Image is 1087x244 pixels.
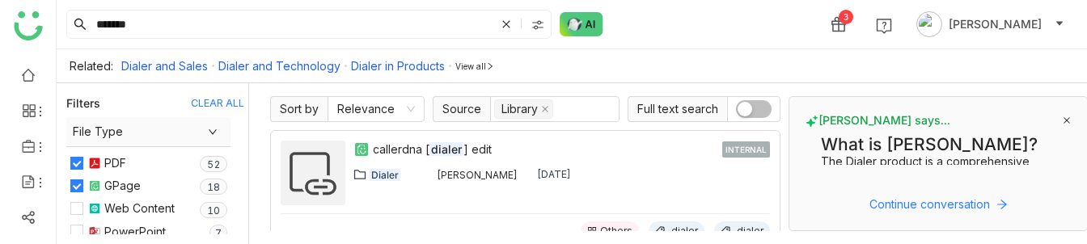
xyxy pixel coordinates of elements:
div: Related: [70,59,113,73]
div: INTERNAL [722,141,770,158]
div: 3 [839,10,853,24]
img: buddy-says [806,115,818,128]
img: avatar [916,11,942,37]
em: Dialer [370,169,400,181]
a: Dialer in Products [351,59,445,73]
a: Dialer and Technology [218,59,340,73]
p: 1 [207,179,214,196]
button: Continue conversation [806,195,1071,214]
div: CLEAR ALL [191,97,244,109]
div: GPage [104,177,141,195]
img: help.svg [876,18,892,34]
span: Sort by [270,96,328,122]
p: 1 [207,203,214,219]
p: 7 [215,225,222,242]
nz-badge-sup: 10 [200,202,227,218]
nz-select-item: Library [494,99,553,119]
img: pptx.svg [88,225,101,238]
span: Full text search [628,96,727,122]
div: [PERSON_NAME] [437,169,518,181]
a: Dialer and Sales [121,59,208,73]
img: ask-buddy-normal.svg [560,12,603,36]
p: 0 [214,203,220,219]
h2: What is [PERSON_NAME]? [821,134,1064,154]
div: Others [600,225,632,238]
div: File Type [66,117,231,146]
img: article.svg [88,202,101,215]
p: 2 [214,157,220,173]
img: logo [14,11,43,40]
div: Web Content [104,200,175,217]
div: dialer [671,225,698,238]
p: The Dialer product is a comprehensive solution designed to automate and enhance outbound calling ... [821,154,1064,209]
img: pdf.svg [88,157,101,170]
img: search-type.svg [531,19,544,32]
div: callerdna [ ] edit [373,141,719,158]
img: callerdna [dialer] edit [281,141,345,205]
div: Library [501,100,538,118]
span: Continue conversation [869,196,990,213]
img: 619b7b4f13e9234403e7079e [420,168,433,181]
button: [PERSON_NAME] [913,11,1068,37]
div: PDF [104,154,126,172]
em: dialer [429,142,463,156]
nz-badge-sup: 52 [200,156,227,172]
a: callerdna [dialer] edit [373,141,719,158]
span: [PERSON_NAME] says... [806,113,950,128]
img: paper.svg [353,141,370,158]
span: File Type [73,123,224,141]
div: dialer [737,225,763,238]
div: Filters [66,95,100,111]
div: PowerPoint [104,223,166,241]
nz-select-item: Relevance [337,97,415,121]
nz-badge-sup: 7 [209,225,227,241]
img: paper.svg [88,179,101,192]
div: View all [455,61,494,71]
p: 5 [207,157,214,173]
span: [PERSON_NAME] [949,15,1042,33]
span: Source [433,96,490,122]
div: [DATE] [537,168,571,181]
p: 8 [214,179,220,196]
nz-badge-sup: 18 [200,179,227,195]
